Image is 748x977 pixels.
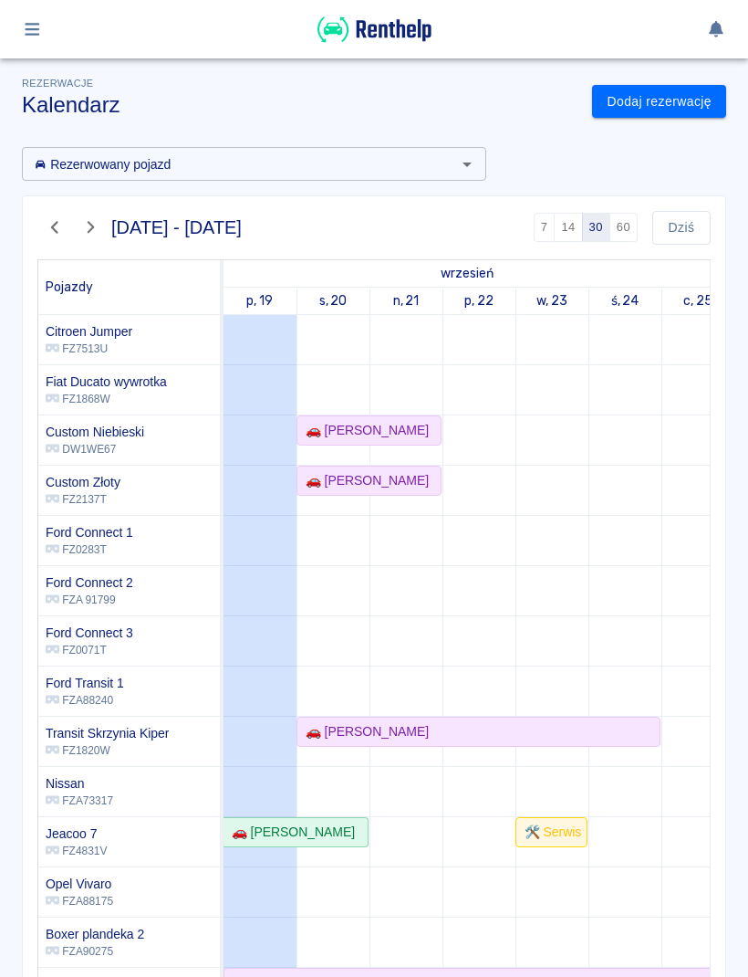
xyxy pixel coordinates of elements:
[46,875,113,893] h6: Opel Vivaro
[46,843,107,859] p: FZ4831V
[46,674,124,692] h6: Ford Transit 1
[517,823,581,842] div: 🛠️ Serwis
[46,742,169,759] p: FZ1820W
[46,793,113,809] p: FZA73317
[242,288,277,314] a: 19 września 2025
[46,491,120,508] p: FZ2137T
[46,592,133,608] p: FZA 91799
[46,642,133,658] p: FZ0071T
[224,823,355,842] div: 🚗 [PERSON_NAME]
[460,288,498,314] a: 22 września 2025
[22,78,93,89] span: Rezerwacje
[46,573,133,592] h6: Ford Connect 2
[436,260,498,287] a: 19 września 2025
[609,213,638,242] button: 60 dni
[298,471,429,490] div: 🚗 [PERSON_NAME]
[46,423,144,441] h6: Custom Niebieski
[534,213,556,242] button: 7 dni
[46,541,133,558] p: FZ0283T
[46,391,167,407] p: FZ1868W
[592,85,726,119] a: Dodaj rezerwację
[454,152,480,177] button: Otwórz
[46,441,144,457] p: DW1WE67
[46,373,167,391] h6: Fiat Ducato wywrotka
[46,724,169,742] h6: Transit Skrzynia Kiper
[46,322,132,341] h6: Citroen Jumper
[46,825,107,843] h6: Jeacoo 7
[679,288,717,314] a: 25 września 2025
[317,33,431,48] a: Renthelp logo
[46,925,144,943] h6: Boxer plandeka 2
[389,288,424,314] a: 21 września 2025
[46,341,132,357] p: FZ7513U
[607,288,644,314] a: 24 września 2025
[46,774,113,793] h6: Nissan
[315,288,352,314] a: 20 września 2025
[46,523,133,541] h6: Ford Connect 1
[298,421,429,440] div: 🚗 [PERSON_NAME]
[111,216,242,238] h4: [DATE] - [DATE]
[46,624,133,642] h6: Ford Connect 3
[27,152,451,175] input: Wyszukaj i wybierz pojazdy...
[22,92,577,118] h3: Kalendarz
[582,213,610,242] button: 30 dni
[46,279,93,295] span: Pojazdy
[554,213,582,242] button: 14 dni
[298,722,429,741] div: 🚗 [PERSON_NAME]
[652,211,711,245] button: Dziś
[46,692,124,709] p: FZA88240
[317,15,431,45] img: Renthelp logo
[46,473,120,491] h6: Custom Złoty
[532,288,572,314] a: 23 września 2025
[46,893,113,909] p: FZA88175
[46,943,144,960] p: FZA90275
